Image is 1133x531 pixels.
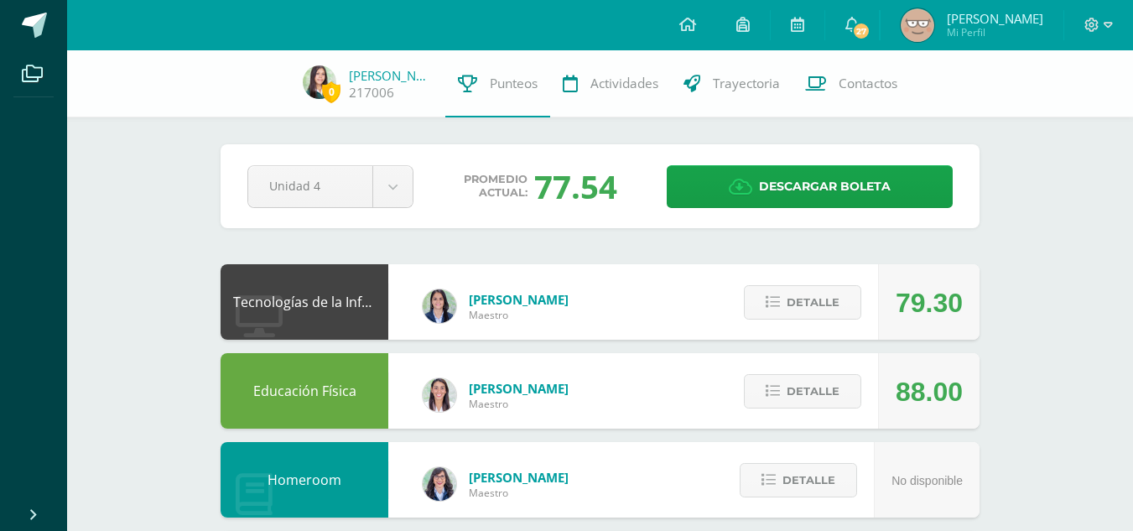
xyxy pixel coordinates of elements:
[303,65,336,99] img: 8d8ff8015fc9a34b1522a419096e4ceb.png
[947,25,1043,39] span: Mi Perfil
[445,50,550,117] a: Punteos
[423,467,456,501] img: 01c6c64f30021d4204c203f22eb207bb.png
[667,165,953,208] a: Descargar boleta
[469,308,569,322] span: Maestro
[221,353,388,429] div: Educación Física
[896,265,963,341] div: 79.30
[269,166,351,206] span: Unidad 4
[744,374,861,409] button: Detalle
[550,50,671,117] a: Actividades
[469,380,569,397] span: [PERSON_NAME]
[534,164,617,208] div: 77.54
[469,397,569,411] span: Maestro
[221,264,388,340] div: Tecnologías de la Información y Comunicación: Computación
[469,486,569,500] span: Maestro
[744,285,861,320] button: Detalle
[852,22,871,40] span: 27
[469,291,569,308] span: [PERSON_NAME]
[759,166,891,207] span: Descargar boleta
[740,463,857,497] button: Detalle
[423,289,456,323] img: 7489ccb779e23ff9f2c3e89c21f82ed0.png
[793,50,910,117] a: Contactos
[901,8,934,42] img: 5ec471dfff4524e1748c7413bc86834f.png
[349,67,433,84] a: [PERSON_NAME]
[469,469,569,486] span: [PERSON_NAME]
[349,84,394,102] a: 217006
[782,465,835,496] span: Detalle
[671,50,793,117] a: Trayectoria
[839,75,897,92] span: Contactos
[248,166,413,207] a: Unidad 4
[590,75,658,92] span: Actividades
[787,287,839,318] span: Detalle
[947,10,1043,27] span: [PERSON_NAME]
[423,378,456,412] img: 68dbb99899dc55733cac1a14d9d2f825.png
[464,173,528,200] span: Promedio actual:
[490,75,538,92] span: Punteos
[221,442,388,518] div: Homeroom
[891,474,963,487] span: No disponible
[322,81,340,102] span: 0
[896,354,963,429] div: 88.00
[787,376,839,407] span: Detalle
[713,75,780,92] span: Trayectoria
